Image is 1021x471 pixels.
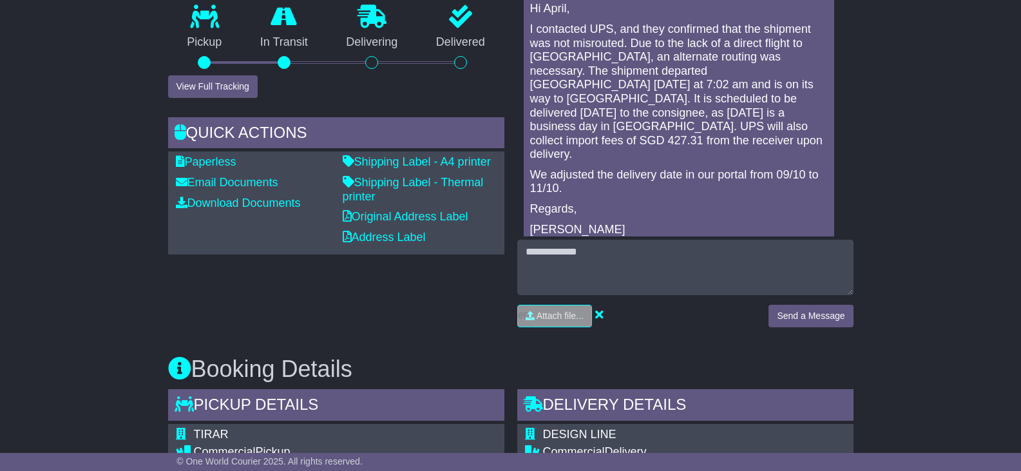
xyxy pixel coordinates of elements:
p: Delivered [417,35,504,50]
span: © One World Courier 2025. All rights reserved. [177,456,363,466]
a: Shipping Label - A4 printer [343,155,491,168]
p: Regards, [530,202,828,216]
p: In Transit [241,35,327,50]
div: Delivery Details [517,389,854,424]
a: Address Label [343,231,426,244]
a: Paperless [176,155,236,168]
span: Commercial [194,445,256,458]
h3: Booking Details [168,356,854,382]
a: Shipping Label - Thermal printer [343,176,484,203]
div: Pickup Details [168,389,504,424]
div: Pickup [194,445,442,459]
a: Download Documents [176,197,301,209]
a: Original Address Label [343,210,468,223]
span: TIRAR [194,428,229,441]
p: [PERSON_NAME] [530,223,828,237]
div: Quick Actions [168,117,504,152]
span: Commercial [543,445,605,458]
p: I contacted UPS, and they confirmed that the shipment was not misrouted. Due to the lack of a dir... [530,23,828,162]
p: Delivering [327,35,417,50]
p: Pickup [168,35,242,50]
p: Hi April, [530,2,828,16]
a: Email Documents [176,176,278,189]
span: DESIGN LINE [543,428,616,441]
p: We adjusted the delivery date in our portal from 09/10 to 11/10. [530,168,828,196]
div: Delivery [543,445,740,459]
button: Send a Message [768,305,853,327]
button: View Full Tracking [168,75,258,98]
